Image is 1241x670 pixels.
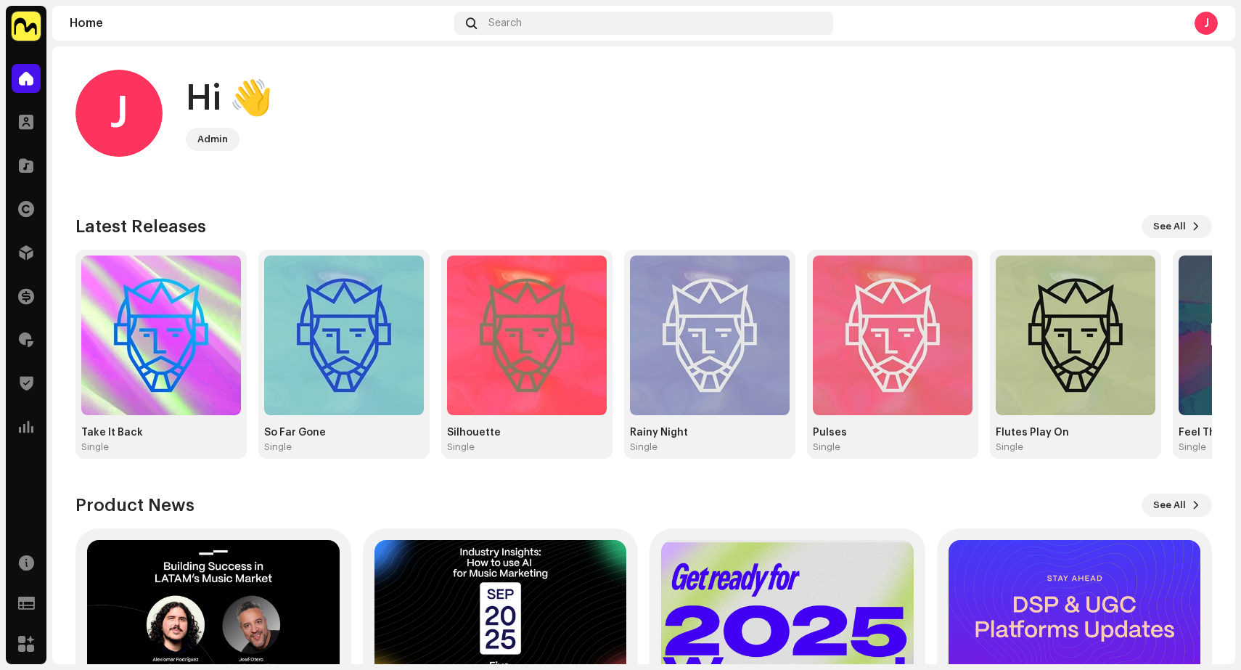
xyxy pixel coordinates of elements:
h3: Product News [75,494,194,517]
button: See All [1142,215,1212,238]
div: Single [447,441,475,453]
span: See All [1153,491,1186,520]
div: Take It Back [81,427,241,438]
div: Silhouette [447,427,607,438]
div: Single [630,441,658,453]
div: Single [264,441,292,453]
div: So Far Gone [264,427,424,438]
img: 82cbec9b-8328-4357-8431-0b6eb5e25e65 [996,256,1155,415]
div: Single [81,441,109,453]
div: Home [70,17,449,29]
span: See All [1153,212,1186,241]
img: 957f7721-815e-4230-8166-352248e4d13e [264,256,424,415]
span: Search [488,17,522,29]
img: a1870157-bbd1-4f83-b1fd-26c100ef3797 [630,256,790,415]
div: Rainy Night [630,427,790,438]
div: J [75,70,163,157]
img: a8a9cca1-df42-4f4c-bbd7-fdf42477d905 [813,256,972,415]
div: Single [996,441,1023,453]
div: Single [1179,441,1206,453]
div: Hi 👋 [186,75,273,122]
div: J [1195,12,1218,35]
img: ea83be92-8b6f-4495-b33d-694b95c1ed2b [81,256,241,415]
div: Admin [197,131,228,148]
div: Pulses [813,427,972,438]
img: 1cbbfa62-527d-4307-9ab4-205173581b1c [447,256,607,415]
div: Flutes Play On [996,427,1155,438]
h3: Latest Releases [75,215,206,238]
img: 1276ee5d-5357-4eee-b3c8-6fdbc920d8e6 [12,12,41,41]
button: See All [1142,494,1212,517]
div: Single [813,441,840,453]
